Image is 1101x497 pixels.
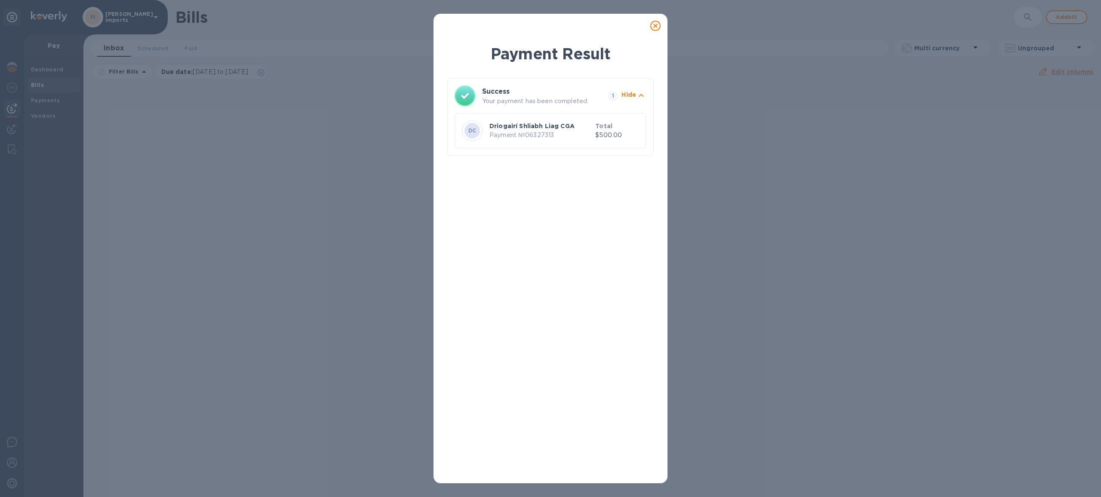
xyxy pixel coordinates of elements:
p: Driogairí Shliabh Liag CGA [489,122,592,130]
span: 1 [608,91,618,101]
b: DC [468,127,477,134]
p: $500.00 [595,131,639,140]
p: Your payment has been completed. [482,97,604,106]
p: Hide [621,90,636,99]
h3: Success [482,86,592,97]
b: Total [595,123,612,129]
p: Payment № 06327313 [489,131,592,140]
button: Hide [621,90,646,102]
h1: Payment Result [447,43,654,64]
